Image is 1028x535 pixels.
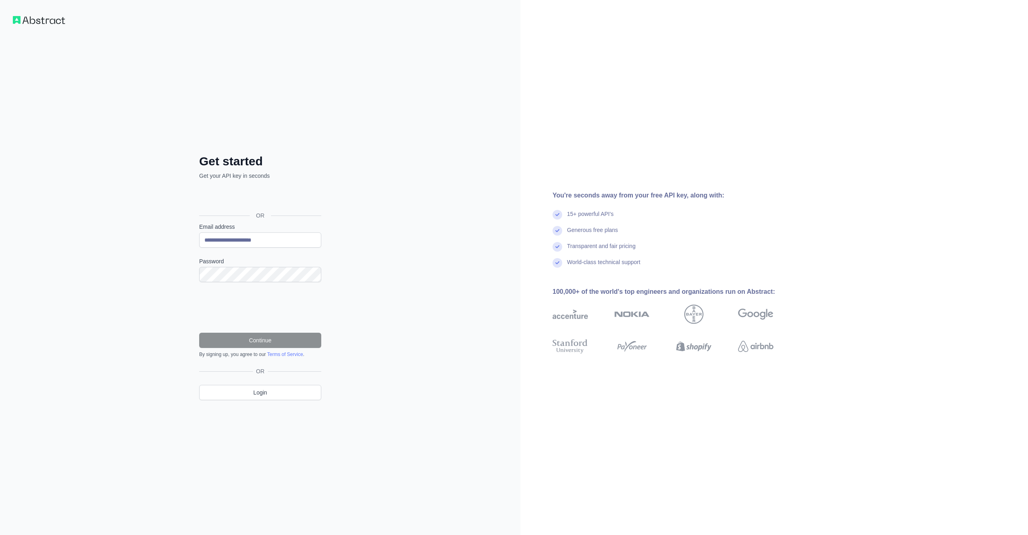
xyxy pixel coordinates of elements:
[553,338,588,355] img: stanford university
[567,242,636,258] div: Transparent and fair pricing
[738,305,773,324] img: google
[684,305,704,324] img: bayer
[199,172,321,180] p: Get your API key in seconds
[199,292,321,323] iframe: reCAPTCHA
[253,367,268,375] span: OR
[553,258,562,268] img: check mark
[553,242,562,252] img: check mark
[567,226,618,242] div: Generous free plans
[553,191,799,200] div: You're seconds away from your free API key, along with:
[614,305,650,324] img: nokia
[567,210,614,226] div: 15+ powerful API's
[267,352,303,357] a: Terms of Service
[199,385,321,400] a: Login
[738,338,773,355] img: airbnb
[553,287,799,297] div: 100,000+ of the world's top engineers and organizations run on Abstract:
[195,189,324,206] iframe: Hnappurinn Skrá inn með Google
[199,333,321,348] button: Continue
[13,16,65,24] img: Workflow
[553,305,588,324] img: accenture
[199,154,321,169] h2: Get started
[199,351,321,358] div: By signing up, you agree to our .
[199,257,321,265] label: Password
[614,338,650,355] img: payoneer
[553,226,562,236] img: check mark
[567,258,640,274] div: World-class technical support
[553,210,562,220] img: check mark
[676,338,712,355] img: shopify
[250,212,271,220] span: OR
[199,223,321,231] label: Email address
[199,189,320,206] div: Skrá inn með Google. Opnast í nýjum flipa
